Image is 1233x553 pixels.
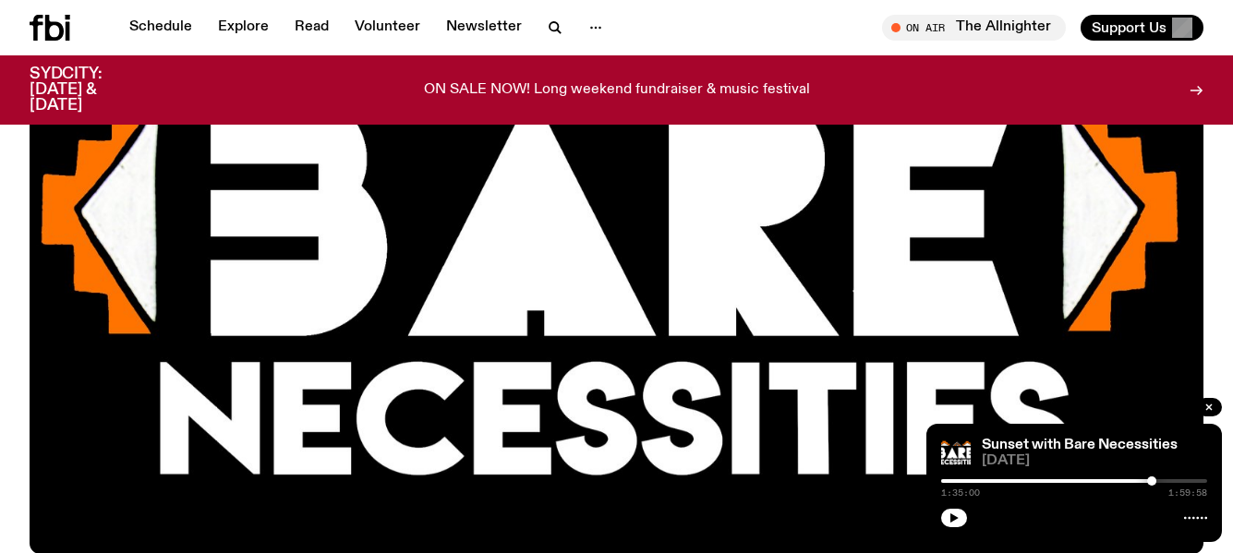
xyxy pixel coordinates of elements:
[982,438,1178,452] a: Sunset with Bare Necessities
[118,15,203,41] a: Schedule
[207,15,280,41] a: Explore
[1092,19,1167,36] span: Support Us
[424,82,810,99] p: ON SALE NOW! Long weekend fundraiser & music festival
[30,66,148,114] h3: SYDCITY: [DATE] & [DATE]
[435,15,533,41] a: Newsletter
[284,15,340,41] a: Read
[941,488,980,498] span: 1:35:00
[1168,488,1207,498] span: 1:59:58
[882,15,1066,41] button: On AirThe Allnighter
[1081,15,1203,41] button: Support Us
[941,439,971,468] img: Bare Necessities
[982,454,1207,468] span: [DATE]
[344,15,431,41] a: Volunteer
